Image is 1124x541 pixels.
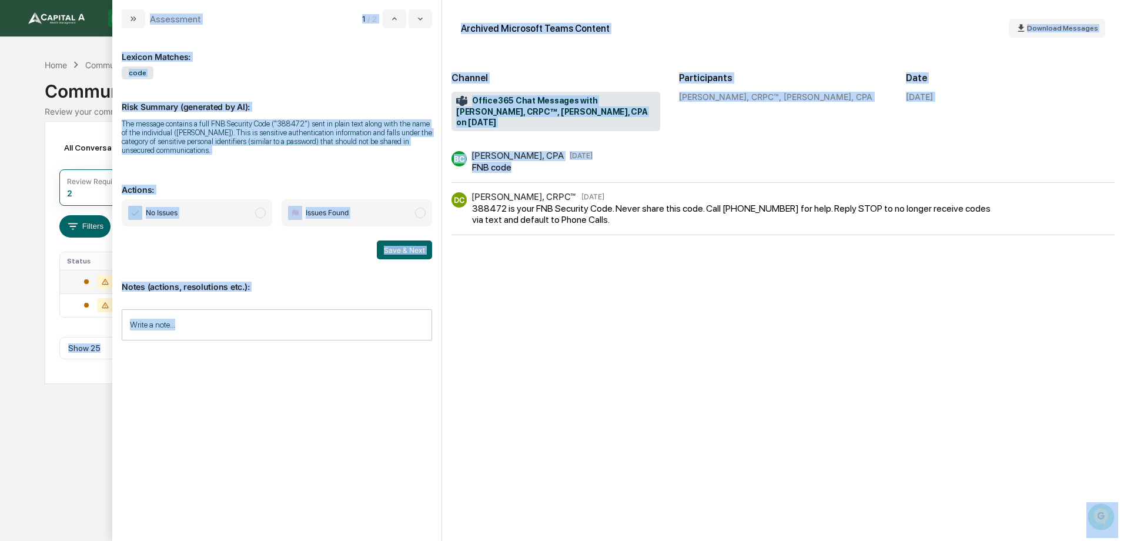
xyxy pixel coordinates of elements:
div: We're available if you need us! [40,102,149,111]
a: 🔎Data Lookup [7,166,79,187]
span: No Issues [146,207,178,219]
h2: Date [906,72,1115,84]
button: Download Messages [1009,19,1105,38]
p: Notes (actions, resolutions etc.): [122,268,432,292]
div: BC [451,151,467,166]
img: logo [28,12,85,24]
div: Start new chat [40,90,193,102]
div: Archived Microsoft Teams Content [461,23,610,34]
span: / 2 [367,14,380,24]
button: Start new chat [200,93,214,108]
span: 1 [362,14,365,24]
span: code [122,66,153,79]
span: Preclearance [24,148,76,160]
span: Attestations [97,148,146,160]
div: 2 [67,188,72,198]
a: Powered byPylon [83,199,142,208]
div: [PERSON_NAME], CRPC™, [PERSON_NAME], CPA [679,92,888,102]
span: Pylon [117,199,142,208]
span: Issues Found [306,207,349,219]
button: Filters [59,215,111,238]
div: All Conversations [59,138,148,157]
a: 🗄️Attestations [81,143,150,165]
img: Flag [288,206,302,220]
div: Review your communication records across channels [45,106,1079,116]
h2: Channel [451,72,660,84]
p: Risk Summary (generated by AI): [122,88,432,112]
div: Assessment [150,14,201,25]
time: Wednesday, August 13, 2025 at 7:36:11 AM [570,151,593,160]
div: Lexicon Matches: [122,38,432,62]
img: Checkmark [128,206,142,220]
div: The message contains a full FNB Security Code ("388472") sent in plain text along with the name o... [122,119,432,155]
p: How can we help? [12,25,214,44]
div: Review Required [67,177,123,186]
div: Communications Archive [45,71,1079,102]
div: 🖐️ [12,149,21,159]
div: 388472 is your FNB Security Code. Never share this code. Call [PHONE_NUMBER] for help. Reply STOP... [472,203,1002,225]
span: Download Messages [1027,24,1098,32]
div: [DATE] [906,92,933,102]
a: 🖐️Preclearance [7,143,81,165]
p: Actions: [122,171,432,195]
div: FNB code [472,162,584,173]
h2: Participants [679,72,888,84]
img: 1746055101610-c473b297-6a78-478c-a979-82029cc54cd1 [12,90,33,111]
div: Home [45,60,67,70]
iframe: Open customer support [1086,502,1118,534]
span: Office365 Chat Messages with [PERSON_NAME], CRPC™, [PERSON_NAME], CPA on [DATE] [456,95,655,128]
div: 🔎 [12,172,21,181]
div: DC [451,192,467,208]
span: Data Lookup [24,171,74,182]
div: Communications Archive [85,60,180,70]
th: Status [60,252,136,270]
div: 🗄️ [85,149,95,159]
input: Clear [31,54,194,66]
div: [PERSON_NAME], CPA [471,150,563,161]
button: Save & Next [377,241,432,259]
time: Wednesday, August 13, 2025 at 7:36:20 AM [581,192,604,201]
div: [PERSON_NAME], CRPC™ [471,191,576,202]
